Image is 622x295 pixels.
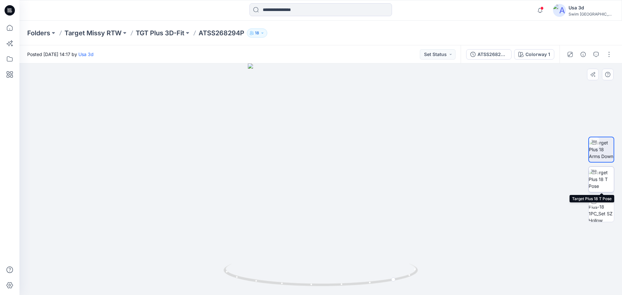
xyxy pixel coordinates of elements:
button: 18 [247,28,267,38]
p: ATSS268294P [199,28,244,38]
div: Swim [GEOGRAPHIC_DATA] [569,12,614,17]
a: Target Missy RTW [64,28,121,38]
div: Colorway 1 [525,51,550,58]
button: Details [578,49,588,60]
span: Posted [DATE] 14:17 by [27,51,94,58]
p: 18 [255,29,259,37]
div: Usa 3d [569,4,614,12]
a: Folders [27,28,50,38]
img: avatar [553,4,566,17]
img: Target Plus 18 Arms Down [589,139,614,160]
a: Usa 3d [78,51,94,57]
img: WM Plus-18 1PC_Set SZ Hollow [589,197,614,222]
a: TGT Plus 3D-Fit [136,28,184,38]
div: ATSS268294P [478,51,507,58]
button: Colorway 1 [514,49,554,60]
img: Target Plus 18 T Pose [589,169,614,189]
button: ATSS268294P [466,49,512,60]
